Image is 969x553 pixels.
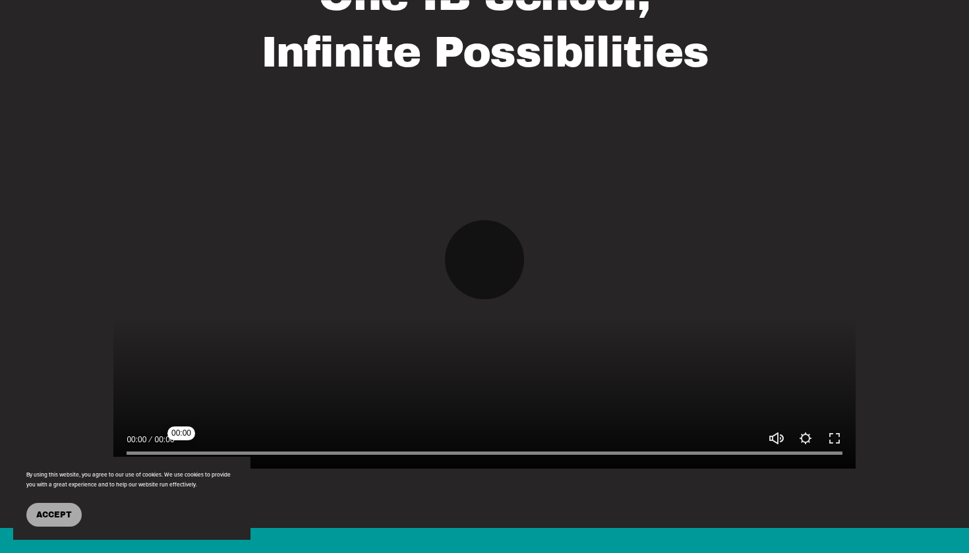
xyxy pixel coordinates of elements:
[150,433,177,446] div: Duration
[127,448,842,457] input: Seek
[127,433,150,446] div: Current time
[26,503,82,527] button: Accept
[36,510,72,519] span: Accept
[445,220,524,299] button: Pause
[13,457,250,540] section: Cookie banner
[26,470,237,490] p: By using this website, you agree to our use of cookies. We use cookies to provide you with a grea...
